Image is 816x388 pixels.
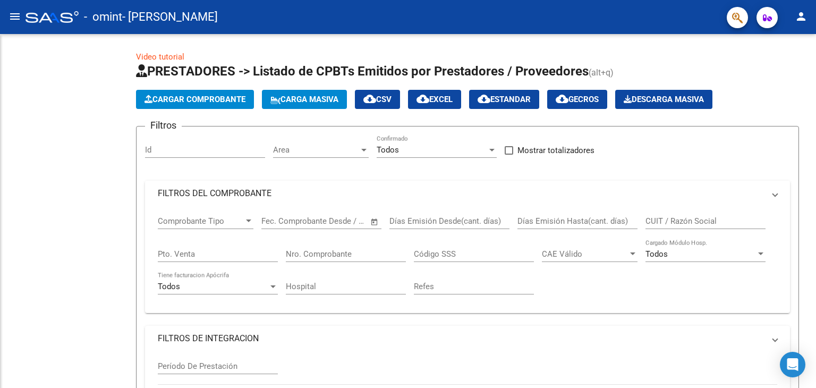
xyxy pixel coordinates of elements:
[136,64,589,79] span: PRESTADORES -> Listado de CPBTs Emitidos por Prestadores / Proveedores
[478,92,490,105] mat-icon: cloud_download
[261,216,304,226] input: Fecha inicio
[416,92,429,105] mat-icon: cloud_download
[478,95,531,104] span: Estandar
[624,95,704,104] span: Descarga Masiva
[542,249,628,259] span: CAE Válido
[84,5,122,29] span: - omint
[136,90,254,109] button: Cargar Comprobante
[145,326,790,351] mat-expansion-panel-header: FILTROS DE INTEGRACION
[780,352,805,377] div: Open Intercom Messenger
[8,10,21,23] mat-icon: menu
[262,90,347,109] button: Carga Masiva
[363,92,376,105] mat-icon: cloud_download
[158,333,764,344] mat-panel-title: FILTROS DE INTEGRACION
[273,145,359,155] span: Area
[158,216,244,226] span: Comprobante Tipo
[547,90,607,109] button: Gecros
[556,92,568,105] mat-icon: cloud_download
[145,206,790,313] div: FILTROS DEL COMPROBANTE
[369,216,381,228] button: Open calendar
[355,90,400,109] button: CSV
[314,216,365,226] input: Fecha fin
[795,10,807,23] mat-icon: person
[270,95,338,104] span: Carga Masiva
[158,188,764,199] mat-panel-title: FILTROS DEL COMPROBANTE
[615,90,712,109] app-download-masive: Descarga masiva de comprobantes (adjuntos)
[145,181,790,206] mat-expansion-panel-header: FILTROS DEL COMPROBANTE
[158,282,180,291] span: Todos
[615,90,712,109] button: Descarga Masiva
[469,90,539,109] button: Estandar
[556,95,599,104] span: Gecros
[589,68,614,78] span: (alt+q)
[645,249,668,259] span: Todos
[363,95,392,104] span: CSV
[136,52,184,62] a: Video tutorial
[416,95,453,104] span: EXCEL
[145,118,182,133] h3: Filtros
[517,144,594,157] span: Mostrar totalizadores
[377,145,399,155] span: Todos
[144,95,245,104] span: Cargar Comprobante
[408,90,461,109] button: EXCEL
[122,5,218,29] span: - [PERSON_NAME]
